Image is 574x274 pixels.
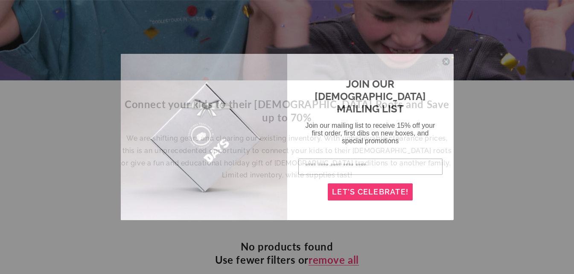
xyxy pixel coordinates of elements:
[315,78,426,115] span: JOIN OUR [DEMOGRAPHIC_DATA] MAILING LIST
[328,183,413,200] button: LET'S CELEBRATE!
[442,57,450,66] button: Close dialog
[121,54,287,221] img: d3790c2f-0e0c-4c72-ba1e-9ed984504164.jpeg
[306,122,435,144] span: Join our mailing list to receive 15% off your first order, first dibs on new boxes, and special p...
[298,159,443,175] input: Enter your email address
